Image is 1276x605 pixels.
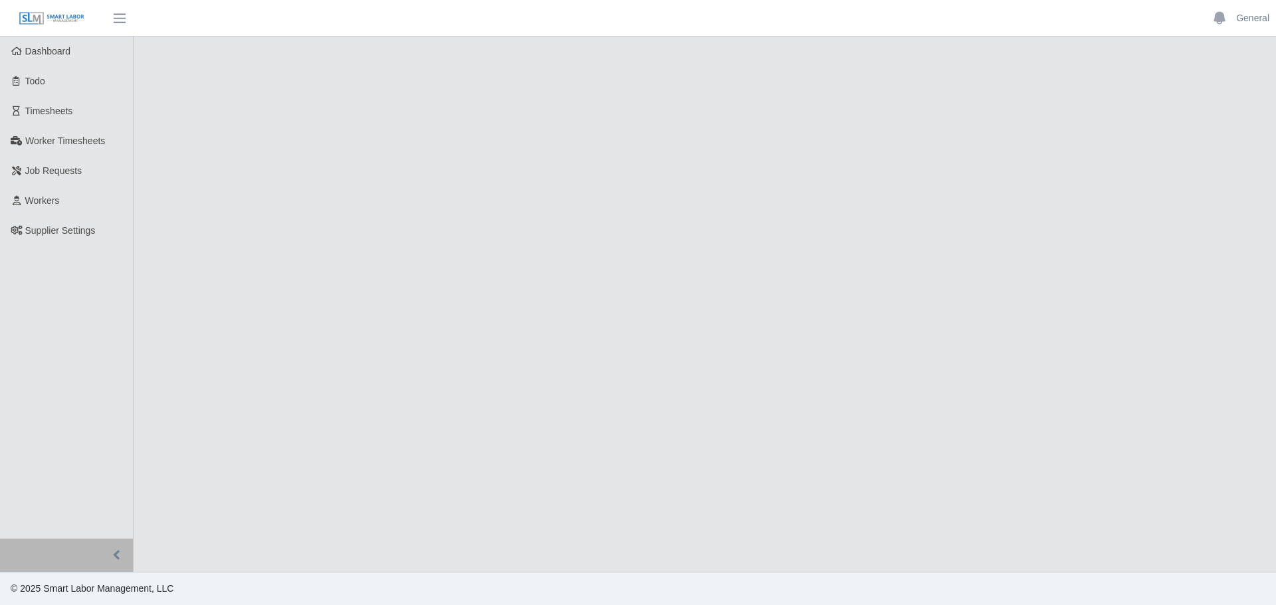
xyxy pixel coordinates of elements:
[25,225,96,236] span: Supplier Settings
[1236,11,1269,25] a: General
[11,583,173,594] span: © 2025 Smart Labor Management, LLC
[25,195,60,206] span: Workers
[25,76,45,86] span: Todo
[19,11,85,26] img: SLM Logo
[25,106,73,116] span: Timesheets
[25,135,105,146] span: Worker Timesheets
[25,46,71,56] span: Dashboard
[25,165,82,176] span: Job Requests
